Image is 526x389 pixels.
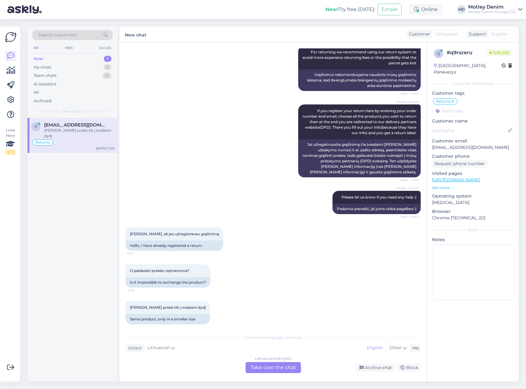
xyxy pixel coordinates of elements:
span: Other [389,345,402,350]
div: [PERSON_NAME] prekė tik į mažesni dydį [44,128,114,139]
div: Try free [DATE]: [325,6,375,13]
div: Jei užregistruosite grąžinimą čia įvesdami [PERSON_NAME] užsakymo numerį ir el. pašto adresą, pas... [298,139,421,177]
span: Seen ✓ 8:42 [396,91,419,96]
div: 2 / 3 [5,149,16,155]
div: Hello, I have already registered a return. [126,240,223,251]
div: Me [410,345,419,351]
div: Socials [98,44,113,52]
div: # q9rszeru [447,49,487,56]
span: Seen ✓ 8:44 [396,214,419,219]
span: [PERSON_NAME], aš jau užregistravau grąžinimą [130,232,219,236]
p: Notes [432,236,514,243]
span: 11:28 [127,288,150,293]
div: Look Here [5,127,16,155]
input: Add a tag [432,106,514,115]
div: English [364,343,386,353]
div: My chats [34,64,51,70]
p: Browser [432,208,514,215]
p: [EMAIL_ADDRESS][DOMAIN_NAME] [432,144,514,151]
div: Motley Denim Europe OÜ [468,9,516,14]
span: 11:29 [127,325,150,329]
span: Motley Denim [396,186,419,191]
p: Customer name [432,118,514,124]
span: p [35,124,37,129]
div: 1 [104,64,111,70]
b: New! [325,6,339,12]
div: Block [397,364,421,372]
span: Motley Denim [396,100,419,104]
div: Customer [406,31,430,37]
div: Take over the chat [246,362,301,373]
div: MD [457,5,466,14]
p: Operating system [432,193,514,199]
span: Seen ✓ 8:44 [396,178,419,182]
span: If you register your return here by entering your order number and email, choose all the products... [302,108,417,135]
div: [DATE] 11:29 [96,146,114,151]
button: Emails [378,4,402,15]
span: For returning we recommend using our return system to avoid more expensive returning fees or the ... [302,50,417,65]
span: pauliax123@gmail.com [44,122,108,128]
span: 11:27 [127,251,150,256]
div: Team chats [34,73,56,79]
div: Lithuanian to English [255,356,292,361]
p: Customer email [432,138,514,144]
span: Lithuanian [435,31,458,37]
span: Lithuanian [147,345,170,351]
div: Web [63,44,74,52]
p: Visited pages [432,170,514,177]
div: AI Assistant [34,81,56,87]
div: All [32,44,39,52]
span: Online [487,49,512,56]
p: Customer tags [432,90,514,96]
div: Same product, only in a smaller size [126,314,210,324]
span: Returns [35,141,50,144]
div: Extra [432,227,514,233]
a: Motley DenimMotley Denim Europe OÜ [468,5,522,14]
label: New chat [125,30,146,38]
span: q [437,51,440,56]
div: 1 [104,56,111,62]
div: New [34,56,43,62]
div: Archived [34,98,51,104]
span: Search customers [38,32,77,38]
span: Returns [436,100,451,103]
div: Archive chat [356,364,394,372]
p: Chrome [TECHNICAL_ID] [432,215,514,221]
div: Visitor [126,345,142,351]
div: 0 [103,73,111,79]
div: Support [466,31,486,37]
div: Grąžinimui rekomenduojame naudotis mūsų grąžinimo sistema, kad išvengtumėte brangesnių grąžinimo ... [298,70,421,91]
a: [URL][DOMAIN_NAME] [432,177,480,183]
div: Request phone number [432,160,487,168]
div: All [34,89,39,96]
div: Choose the language and reply [126,335,421,340]
p: [MEDICAL_DATA] [432,199,514,206]
div: [GEOGRAPHIC_DATA], Panevezys [434,62,502,75]
div: Customer information [432,81,514,86]
p: Customer phone [432,153,514,160]
span: English [491,31,507,37]
span: O pasikeisti prekės neįmanoma? [130,268,189,273]
span: [PERSON_NAME] prekė tik į mažesni dydį [130,305,206,310]
p: See more ... [432,185,514,191]
span: New chats [63,109,82,114]
div: Prašome pranešti, jei jums reikia pagalbos :) [333,204,421,214]
div: Motley Denim [468,5,516,9]
div: Online [409,4,442,15]
div: Is it impossible to exchange the product? [126,277,210,288]
img: Askly Logo [5,31,17,43]
input: Add name [432,127,507,134]
span: Please let us know if you need any help :) [342,195,416,199]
